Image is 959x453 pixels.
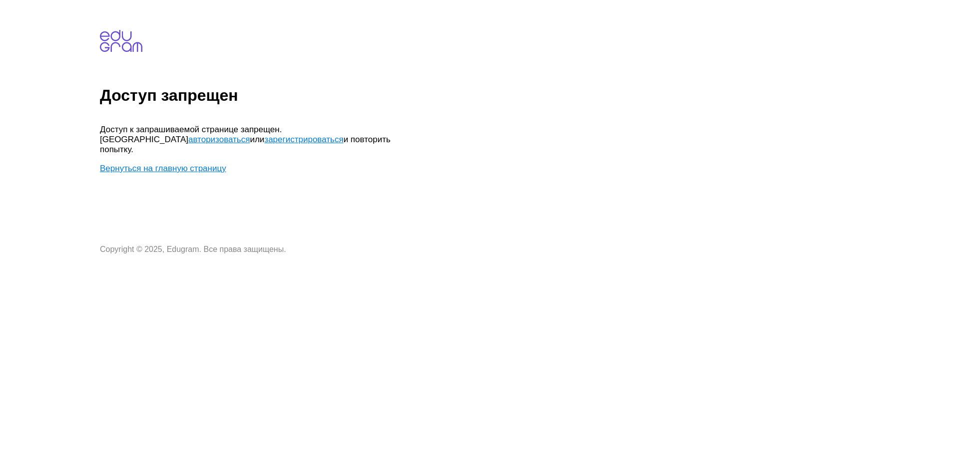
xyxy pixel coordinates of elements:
a: зарегистрироваться [264,135,343,144]
a: авторизоваться [188,135,250,144]
p: Copyright © 2025, Edugram. Все права защищены. [100,245,400,254]
h1: Доступ запрещен [100,86,955,105]
a: Вернуться на главную страницу [100,164,226,173]
p: Доступ к запрашиваемой странице запрещен. [GEOGRAPHIC_DATA] или и повторить попытку. [100,125,400,155]
img: edugram.com [100,30,142,52]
